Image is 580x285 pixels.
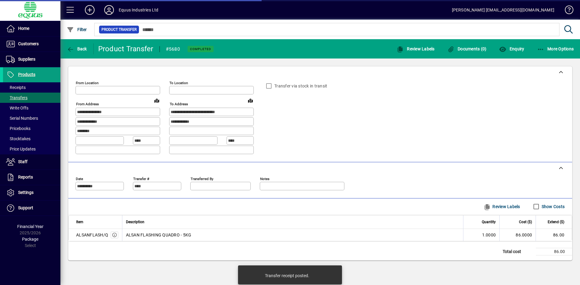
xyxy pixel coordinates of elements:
[67,46,87,51] span: Back
[6,136,31,141] span: Stocktakes
[260,176,269,181] mat-label: Notes
[18,205,33,210] span: Support
[67,27,87,32] span: Filter
[99,5,119,15] button: Profile
[3,21,60,36] a: Home
[133,176,149,181] mat-label: Transfer #
[3,154,60,169] a: Staff
[60,43,94,54] app-page-header-button: Back
[3,103,60,113] a: Write Offs
[3,93,60,103] a: Transfers
[3,36,60,52] a: Customers
[3,52,60,67] a: Suppliers
[536,229,572,241] td: 86.00
[3,170,60,185] a: Reports
[3,113,60,123] a: Serial Numbers
[17,224,43,229] span: Financial Year
[190,47,211,51] span: Completed
[18,57,35,62] span: Suppliers
[3,201,60,216] a: Support
[80,5,99,15] button: Add
[519,219,532,225] span: Cost ($)
[500,248,536,255] td: Total cost
[65,24,89,35] button: Filter
[76,219,83,225] span: Item
[452,5,554,15] div: [PERSON_NAME] [EMAIL_ADDRESS][DOMAIN_NAME]
[18,26,29,31] span: Home
[169,81,188,85] mat-label: To location
[265,273,309,279] div: Transfer receipt posted.
[6,147,36,151] span: Price Updates
[246,96,255,105] a: View on map
[166,44,180,54] div: #5680
[65,43,89,54] button: Back
[18,41,39,46] span: Customers
[6,126,31,131] span: Pricebooks
[3,134,60,144] a: Stocktakes
[98,44,153,54] div: Product Transfer
[18,159,27,164] span: Staff
[536,43,575,54] button: More Options
[76,81,98,85] mat-label: From location
[6,85,26,90] span: Receipts
[3,185,60,200] a: Settings
[119,5,159,15] div: Equus Industries Ltd
[498,43,526,54] button: Enquiry
[76,176,83,181] mat-label: Date
[6,116,38,121] span: Serial Numbers
[3,123,60,134] a: Pricebooks
[152,96,162,105] a: View on map
[397,46,435,51] span: Review Labels
[499,229,536,241] td: 86.0000
[3,144,60,154] a: Price Updates
[126,219,144,225] span: Description
[3,82,60,93] a: Receipts
[6,106,28,110] span: Write Offs
[482,219,496,225] span: Quantity
[126,232,192,238] span: ALSAN FLASHING QUADRO - 5KG
[18,175,33,179] span: Reports
[18,190,34,195] span: Settings
[101,27,137,33] span: Product Transfer
[191,176,213,181] mat-label: Transferred by
[540,204,565,210] label: Show Costs
[463,229,499,241] td: 1.0000
[446,43,488,54] button: Documents (0)
[481,201,523,212] button: Review Labels
[22,237,38,242] span: Package
[560,1,572,21] a: Knowledge Base
[537,46,574,51] span: More Options
[484,202,520,211] span: Review Labels
[18,72,35,77] span: Products
[499,46,524,51] span: Enquiry
[536,248,572,255] td: 86.00
[447,46,487,51] span: Documents (0)
[548,219,564,225] span: Extend ($)
[395,43,436,54] button: Review Labels
[76,232,108,238] div: ALSANFLASH/Q
[6,95,27,100] span: Transfers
